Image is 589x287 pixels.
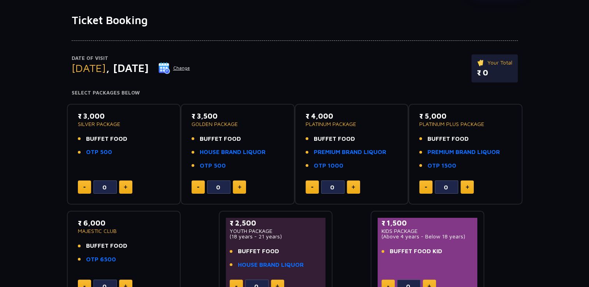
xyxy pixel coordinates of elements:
a: OTP 6500 [86,255,116,264]
a: HOUSE BRAND LIQUOR [238,261,304,269]
img: minus [83,286,86,287]
p: ₹ 3,000 [78,111,170,121]
p: ₹ 3,500 [192,111,284,121]
img: plus [466,185,469,189]
p: ₹ 6,000 [78,218,170,228]
p: GOLDEN PACKAGE [192,121,284,127]
img: plus [238,185,241,189]
span: [DATE] [72,61,106,74]
img: plus [124,185,127,189]
span: BUFFET FOOD [86,135,127,143]
a: PREMIUM BRAND LIQUOR [427,148,500,157]
p: ₹ 4,000 [306,111,398,121]
p: PLATINUM PACKAGE [306,121,398,127]
a: OTP 1500 [427,161,456,170]
p: (Above 4 years - Below 18 years) [382,234,474,239]
p: ₹ 1,500 [382,218,474,228]
p: ₹ 5,000 [419,111,512,121]
span: BUFFET FOOD [238,247,279,256]
img: minus [235,286,237,287]
p: ₹ 2,500 [230,218,322,228]
p: YOUTH PACKAGE [230,228,322,234]
img: ticket [477,58,485,67]
img: minus [311,187,313,188]
p: SILVER PACKAGE [78,121,170,127]
a: OTP 1000 [314,161,343,170]
img: minus [197,187,199,188]
span: BUFFET FOOD [86,241,127,250]
span: BUFFET FOOD [427,135,469,143]
h1: Ticket Booking [72,14,518,27]
p: PLATINUM PLUS PACKAGE [419,121,512,127]
p: ₹ 0 [477,67,512,79]
span: , [DATE] [106,61,149,74]
p: Date of Visit [72,54,190,62]
p: (18 years - 21 years) [230,234,322,239]
span: BUFFET FOOD KID [390,247,442,256]
a: HOUSE BRAND LIQUOR [200,148,265,157]
a: OTP 500 [86,148,112,157]
a: PREMIUM BRAND LIQUOR [314,148,386,157]
h4: Select Packages Below [72,90,518,96]
p: KIDS PACKAGE [382,228,474,234]
img: minus [425,187,427,188]
img: plus [352,185,355,189]
p: Your Total [477,58,512,67]
img: minus [83,187,86,188]
span: BUFFET FOOD [314,135,355,143]
span: BUFFET FOOD [200,135,241,143]
a: OTP 500 [200,161,226,170]
p: MAJESTIC CLUB [78,228,170,234]
img: minus [387,286,389,287]
button: Change [158,62,190,74]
